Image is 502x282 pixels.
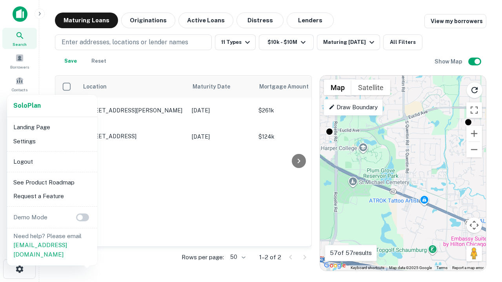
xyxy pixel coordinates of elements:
[10,155,94,169] li: Logout
[13,242,67,258] a: [EMAIL_ADDRESS][DOMAIN_NAME]
[463,219,502,257] iframe: Chat Widget
[13,231,91,259] p: Need help? Please email
[10,175,94,190] li: See Product Roadmap
[13,102,41,109] strong: Solo Plan
[13,101,41,110] a: SoloPlan
[10,189,94,203] li: Request a Feature
[10,213,51,222] p: Demo Mode
[10,134,94,148] li: Settings
[10,120,94,134] li: Landing Page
